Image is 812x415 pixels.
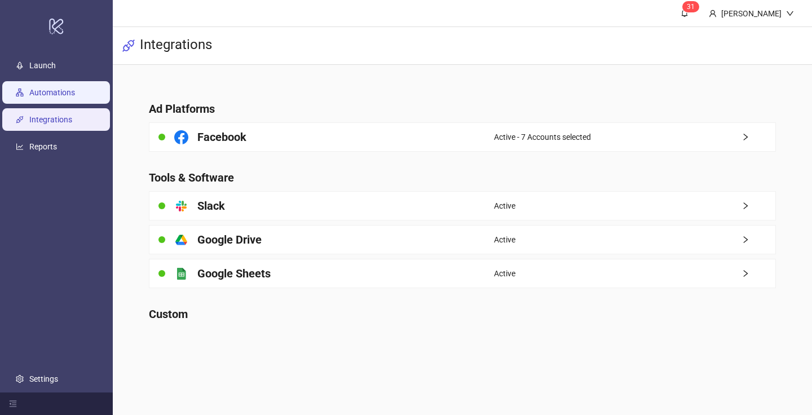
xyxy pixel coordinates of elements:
h4: Slack [197,198,225,214]
span: right [742,133,775,141]
a: SlackActiveright [149,191,776,220]
h4: Google Sheets [197,266,271,281]
a: Automations [29,88,75,97]
h3: Integrations [140,36,212,55]
span: menu-fold [9,400,17,408]
span: 1 [691,3,695,11]
div: [PERSON_NAME] [717,7,786,20]
a: Google SheetsActiveright [149,259,776,288]
span: right [742,236,775,244]
span: Active [494,233,515,246]
a: Settings [29,374,58,383]
h4: Custom [149,306,776,322]
h4: Google Drive [197,232,262,248]
span: Active [494,200,515,212]
span: right [742,202,775,210]
a: Google DriveActiveright [149,225,776,254]
span: bell [681,9,689,17]
span: api [122,39,135,52]
a: Reports [29,142,57,151]
span: 3 [687,3,691,11]
span: down [786,10,794,17]
a: FacebookActive - 7 Accounts selectedright [149,122,776,152]
h4: Facebook [197,129,246,145]
span: user [709,10,717,17]
span: Active - 7 Accounts selected [494,131,591,143]
h4: Ad Platforms [149,101,776,117]
span: right [742,270,775,277]
span: Active [494,267,515,280]
sup: 31 [682,1,699,12]
a: Launch [29,61,56,70]
a: Integrations [29,115,72,124]
h4: Tools & Software [149,170,776,186]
